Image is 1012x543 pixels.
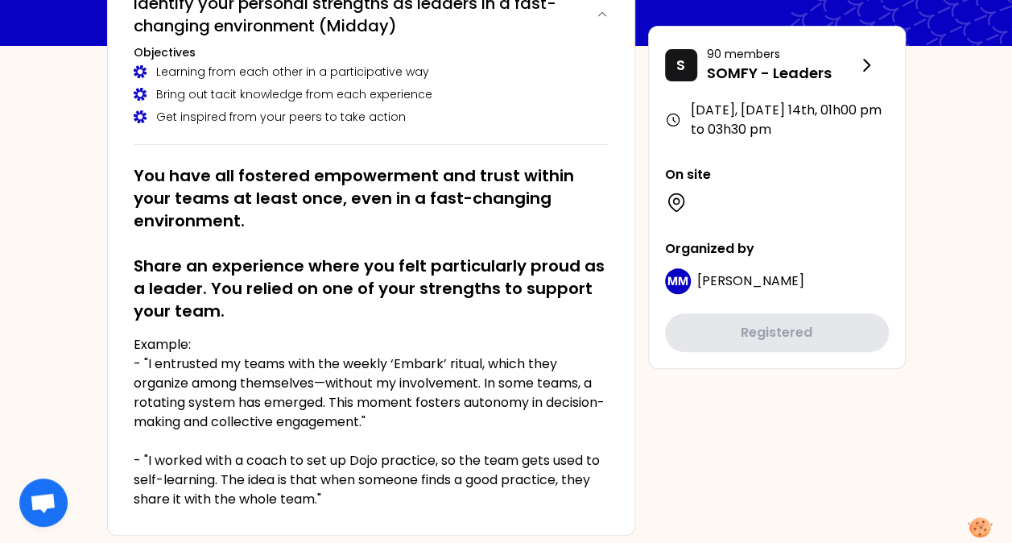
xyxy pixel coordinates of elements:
div: Open chat [19,479,68,527]
p: On site [665,165,889,184]
p: S [676,54,685,77]
h3: Objectives [134,44,609,60]
p: Organized by [665,239,889,259]
div: Bring out tacit knowledge from each experience [134,86,609,102]
button: Registered [665,313,889,352]
div: Get inspired from your peers to take action [134,109,609,125]
p: SOMFY - Leaders [707,62,857,85]
h2: You have all fostered empowerment and trust within your teams at least once, even in a fast-chang... [134,164,609,322]
p: MM [667,273,688,289]
div: [DATE], [DATE] 14th , 01h00 pm to 03h30 pm [665,101,889,139]
div: Learning from each other in a participative way [134,64,609,80]
p: Example: - "I entrusted my teams with the weekly ‘Embark’ ritual, which they organize among thems... [134,335,609,509]
span: [PERSON_NAME] [697,271,804,290]
p: 90 members [707,46,857,62]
